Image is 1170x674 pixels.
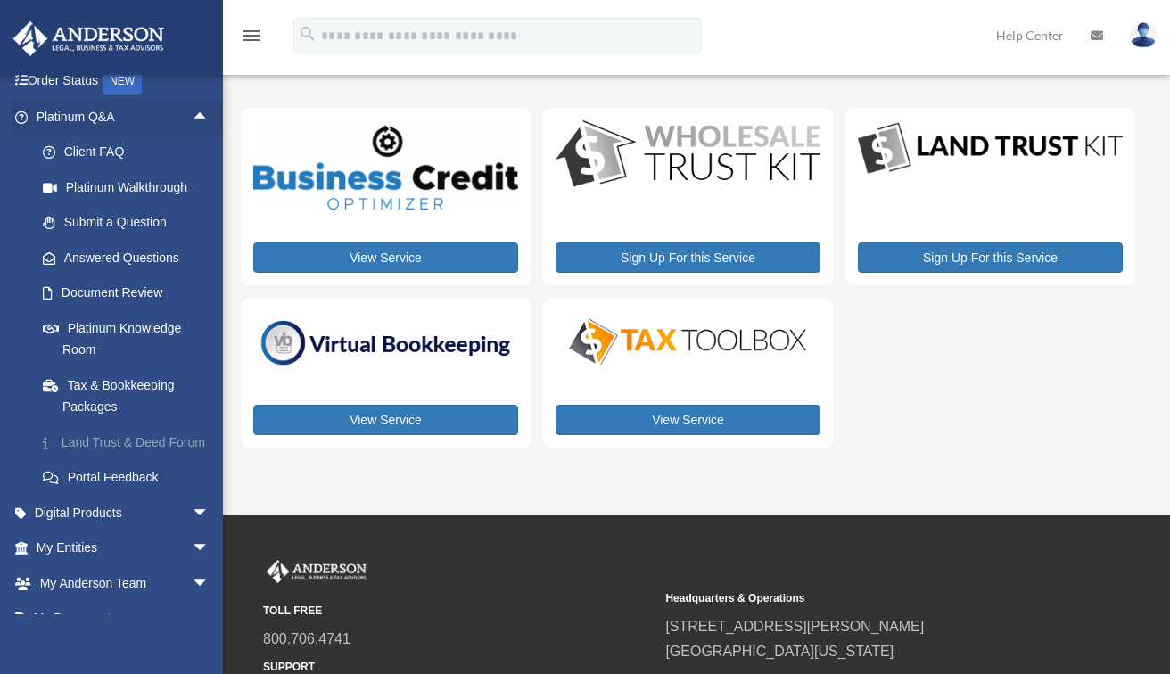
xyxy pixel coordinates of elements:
span: arrow_drop_down [192,565,227,602]
a: Submit a Question [25,205,236,241]
a: My Anderson Teamarrow_drop_down [12,565,236,601]
img: User Pic [1130,22,1157,48]
span: arrow_drop_down [192,495,227,531]
span: arrow_drop_up [192,99,227,136]
a: Portal Feedback [25,460,236,496]
a: Sign Up For this Service [556,242,820,273]
i: search [298,24,317,44]
a: Platinum Knowledge Room [25,310,236,367]
a: My Documentsarrow_drop_down [12,601,236,637]
i: menu [241,25,262,46]
img: Anderson Advisors Platinum Portal [8,21,169,56]
a: Client FAQ [25,135,236,170]
a: View Service [253,242,518,273]
a: Sign Up For this Service [858,242,1123,273]
small: Headquarters & Operations [665,589,1055,608]
a: Land Trust & Deed Forum [25,424,236,460]
span: arrow_drop_down [192,601,227,637]
a: 800.706.4741 [263,631,350,646]
a: Digital Productsarrow_drop_down [12,495,227,530]
a: [STREET_ADDRESS][PERSON_NAME] [665,619,924,634]
a: My Entitiesarrow_drop_down [12,530,236,566]
a: Platinum Walkthrough [25,169,236,205]
small: TOLL FREE [263,602,653,621]
a: Document Review [25,275,236,311]
span: arrow_drop_down [192,530,227,567]
a: Platinum Q&Aarrow_drop_up [12,99,236,135]
img: Anderson Advisors Platinum Portal [263,560,370,583]
div: NEW [103,68,142,95]
img: WS-Trust-Kit-lgo-1.jpg [556,120,820,190]
a: menu [241,31,262,46]
a: Answered Questions [25,240,236,275]
a: Tax & Bookkeeping Packages [25,367,236,424]
a: View Service [253,405,518,435]
img: LandTrust_lgo-1.jpg [858,120,1123,177]
a: View Service [556,405,820,435]
a: [GEOGRAPHIC_DATA][US_STATE] [665,644,894,659]
a: Order StatusNEW [12,63,236,100]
